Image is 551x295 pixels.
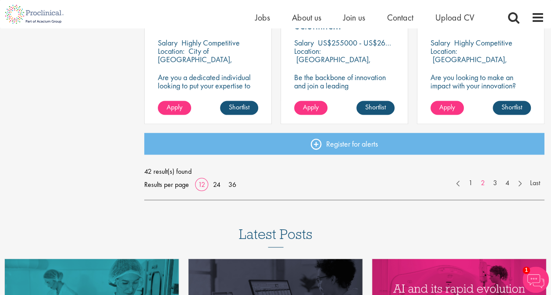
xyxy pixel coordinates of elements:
h3: Latest Posts [239,226,313,247]
span: Apply [439,102,455,112]
a: 24 [210,179,224,189]
a: Director Global Scientific Communications [294,9,395,31]
a: Apply [430,101,464,115]
span: Location: [430,46,457,56]
a: Register for alerts [144,133,544,155]
p: Highly Competitive [454,38,512,48]
a: Apply [294,101,327,115]
span: Salary [294,38,314,48]
a: 12 [195,179,208,189]
img: Chatbot [523,267,549,293]
a: 36 [225,179,239,189]
a: Join us [343,12,365,23]
span: Location: [158,46,185,56]
a: Apply [158,101,191,115]
p: Be the backbone of innovation and join a leading pharmaceutical company to help keep life-changin... [294,73,395,131]
p: US$255000 - US$260000 per annum [318,38,436,48]
a: Last [526,178,544,188]
span: Salary [158,38,178,48]
a: Jobs [255,12,270,23]
a: 4 [501,178,514,188]
a: 1 [464,178,477,188]
p: Highly Competitive [181,38,240,48]
a: Shortlist [356,101,395,115]
a: Shortlist [493,101,531,115]
a: Contact [387,12,413,23]
p: Are you looking to make an impact with your innovation? [430,73,531,90]
p: [GEOGRAPHIC_DATA], [GEOGRAPHIC_DATA] [294,54,371,73]
a: Shortlist [220,101,258,115]
span: Location: [294,46,321,56]
a: 2 [476,178,489,188]
span: Apply [303,102,319,112]
span: 1 [523,267,530,274]
a: 3 [489,178,501,188]
p: Are you a dedicated individual looking to put your expertise to work fully flexibly in a remote p... [158,73,258,123]
p: City of [GEOGRAPHIC_DATA], [GEOGRAPHIC_DATA] [158,46,232,73]
span: 42 result(s) found [144,165,544,178]
p: [GEOGRAPHIC_DATA], [GEOGRAPHIC_DATA] [430,54,507,73]
span: Salary [430,38,450,48]
a: Upload CV [435,12,474,23]
span: Results per page [144,178,189,191]
a: About us [292,12,321,23]
span: Apply [167,102,182,112]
